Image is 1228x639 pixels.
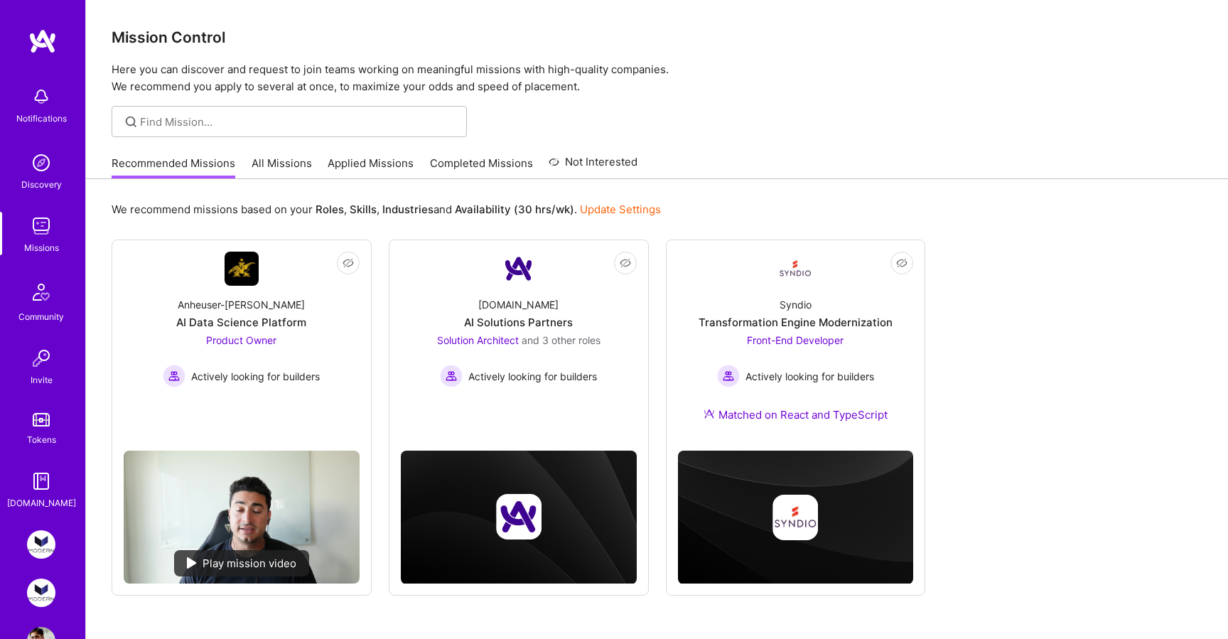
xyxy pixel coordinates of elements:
img: Company Logo [502,252,536,286]
img: Invite [27,344,55,372]
span: Actively looking for builders [191,369,320,384]
div: Community [18,309,64,324]
div: Discovery [21,177,62,192]
a: Update Settings [580,203,661,216]
i: icon EyeClosed [896,257,907,269]
img: Ateam Purple Icon [704,408,715,419]
p: We recommend missions based on your , , and . [112,202,661,217]
img: Company logo [772,495,818,540]
div: Notifications [16,111,67,126]
i: icon EyeClosed [343,257,354,269]
img: logo [28,28,57,54]
a: Completed Missions [430,156,533,179]
img: tokens [33,413,50,426]
div: AI Solutions Partners [464,315,573,330]
img: discovery [27,149,55,177]
div: Syndio [780,297,812,312]
a: Company LogoAnheuser-[PERSON_NAME]AI Data Science PlatformProduct Owner Actively looking for buil... [124,252,360,439]
b: Availability (30 hrs/wk) [455,203,574,216]
img: cover [678,451,914,584]
a: Company Logo[DOMAIN_NAME]AI Solutions PartnersSolution Architect and 3 other rolesActively lookin... [401,252,637,412]
div: Transformation Engine Modernization [699,315,893,330]
span: Product Owner [206,334,276,346]
input: Find Mission... [140,114,456,129]
div: Anheuser-[PERSON_NAME] [178,297,305,312]
span: Actively looking for builders [745,369,874,384]
i: icon EyeClosed [620,257,631,269]
a: Recommended Missions [112,156,235,179]
div: Invite [31,372,53,387]
a: Company LogoSyndioTransformation Engine ModernizationFront-End Developer Actively looking for bui... [678,252,914,439]
a: Modern Exec: Project Magic [23,579,59,607]
div: [DOMAIN_NAME] [7,495,76,510]
img: play [187,557,197,569]
b: Industries [382,203,433,216]
span: Actively looking for builders [468,369,597,384]
a: Applied Missions [328,156,414,179]
div: AI Data Science Platform [176,315,306,330]
b: Roles [316,203,344,216]
div: [DOMAIN_NAME] [478,297,559,312]
span: and 3 other roles [522,334,600,346]
img: Actively looking for builders [163,365,185,387]
img: teamwork [27,212,55,240]
img: cover [401,451,637,584]
a: Not Interested [549,154,637,179]
i: icon SearchGrey [123,114,139,130]
img: Company Logo [778,252,812,286]
b: Skills [350,203,377,216]
div: Play mission video [174,550,309,576]
h3: Mission Control [112,28,1202,46]
img: Modern Exec: Team for Platform & AI Development [27,530,55,559]
img: Modern Exec: Project Magic [27,579,55,607]
a: All Missions [252,156,312,179]
div: Tokens [27,432,56,447]
img: bell [27,82,55,111]
span: Front-End Developer [747,334,844,346]
a: Modern Exec: Team for Platform & AI Development [23,530,59,559]
img: Community [24,275,58,309]
div: Matched on React and TypeScript [704,407,888,422]
span: Solution Architect [437,334,519,346]
img: No Mission [124,451,360,584]
img: Company Logo [225,252,259,286]
p: Here you can discover and request to join teams working on meaningful missions with high-quality ... [112,61,1202,95]
img: guide book [27,467,55,495]
img: Actively looking for builders [717,365,740,387]
img: Company logo [496,494,542,539]
div: Missions [24,240,59,255]
img: Actively looking for builders [440,365,463,387]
